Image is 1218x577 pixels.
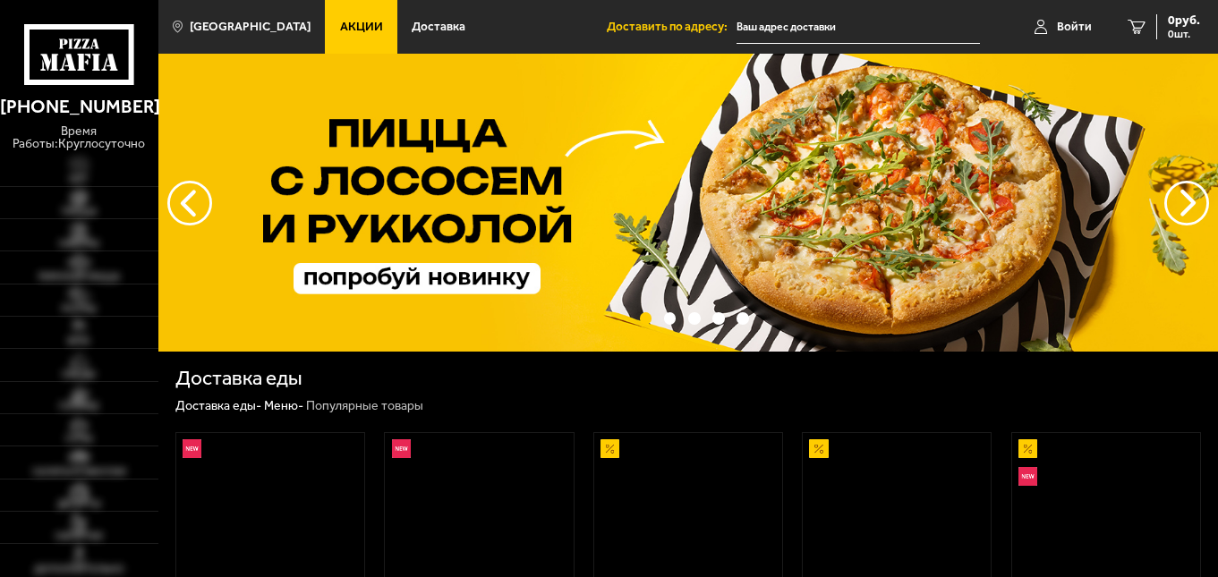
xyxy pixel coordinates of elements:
span: 0 руб. [1168,14,1200,27]
button: точки переключения [664,312,677,325]
img: Новинка [183,439,201,458]
button: точки переключения [640,312,652,325]
button: точки переключения [712,312,725,325]
button: следующий [167,181,212,225]
a: Доставка еды- [175,398,261,413]
a: Меню- [264,398,303,413]
img: Акционный [809,439,828,458]
img: Новинка [392,439,411,458]
span: Войти [1057,21,1092,33]
span: Доставка [412,21,465,33]
input: Ваш адрес доставки [737,11,980,44]
span: 0 шт. [1168,29,1200,39]
img: Новинка [1018,467,1037,486]
button: предыдущий [1164,181,1209,225]
img: Акционный [1018,439,1037,458]
img: Акционный [600,439,619,458]
button: точки переключения [737,312,749,325]
span: Доставить по адресу: [607,21,737,33]
span: [GEOGRAPHIC_DATA] [190,21,311,33]
div: Популярные товары [306,398,423,414]
button: точки переключения [688,312,701,325]
span: Акции [340,21,383,33]
h1: Доставка еды [175,369,302,389]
